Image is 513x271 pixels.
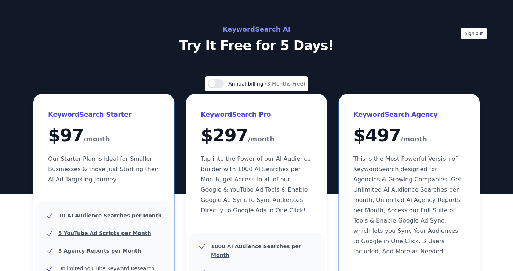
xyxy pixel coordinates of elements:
[353,109,465,120] h3: KeywordSearch Agency
[48,126,160,145] div: $ 97
[248,133,274,145] span: /month
[228,81,265,87] span: Annual billing
[211,243,301,258] u: 1000 AI Audience Searches per Month
[84,133,110,145] span: /month
[48,155,159,183] span: Our Starter Plan is Ideal for Smaller Businesses & those Just Starting their AI Ad Targeting Jour...
[58,230,151,236] u: 5 YouTube Ad Scripts per Month
[401,133,427,145] span: /month
[353,155,461,255] span: This is the Most Powerful Version of KeywordSearch designed for Agencies & Growing Companies. Get...
[58,248,141,254] u: 3 Agency Reports per Month
[58,213,161,218] u: 10 AI Audience Searches per Month
[48,109,160,120] h3: KeywordSearch Starter
[201,155,311,214] span: Tap into the Power of our AI Audience Builder with 1000 AI Searches per Month, get Access to all ...
[265,81,305,87] span: (3 Months Free)
[461,28,487,39] button: Sign out
[92,24,421,35] h2: KeywordSearch AI
[353,126,465,145] div: $ 497
[92,38,421,53] p: Try It Free for 5 Days!
[201,109,312,120] h3: KeywordSearch Pro
[201,126,312,145] div: $ 297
